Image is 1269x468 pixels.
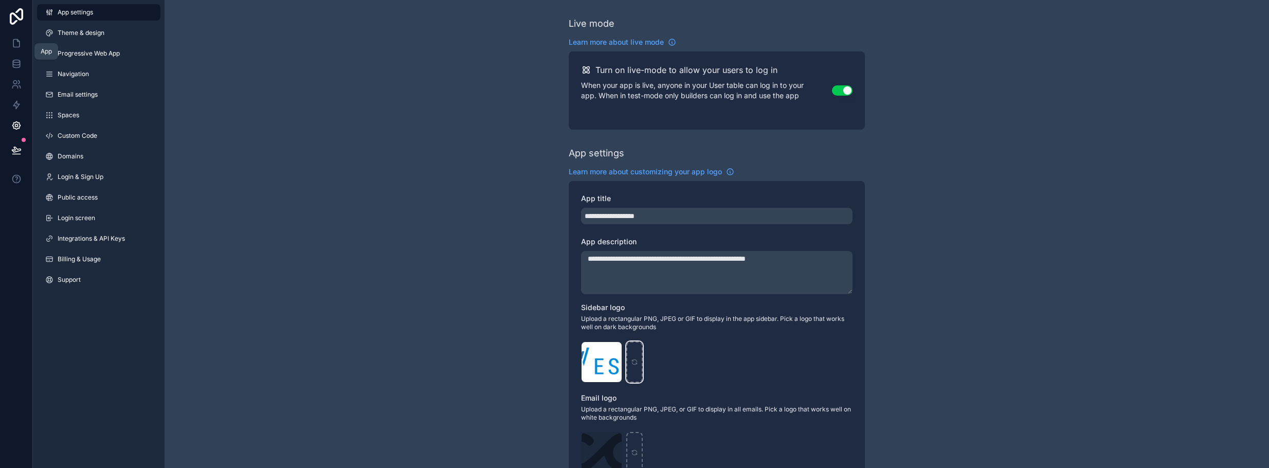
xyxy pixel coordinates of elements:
a: Learn more about customizing your app logo [569,167,734,177]
span: Theme & design [58,29,104,37]
span: Navigation [58,70,89,78]
a: Learn more about live mode [569,37,676,47]
span: Spaces [58,111,79,119]
span: Support [58,276,81,284]
span: Login screen [58,214,95,222]
span: Login & Sign Up [58,173,103,181]
span: App title [581,194,611,203]
a: Support [37,272,160,288]
span: Domains [58,152,83,160]
span: Progressive Web App [58,49,120,58]
p: When your app is live, anyone in your User table can log in to your app. When in test-mode only b... [581,80,832,101]
a: Spaces [37,107,160,123]
span: App description [581,237,637,246]
div: App settings [569,146,624,160]
span: Learn more about customizing your app logo [569,167,722,177]
a: Integrations & API Keys [37,230,160,247]
span: Public access [58,193,98,202]
a: Login screen [37,210,160,226]
span: App settings [58,8,93,16]
a: App settings [37,4,160,21]
a: Email settings [37,86,160,103]
h2: Turn on live-mode to allow your users to log in [595,64,777,76]
a: Billing & Usage [37,251,160,267]
span: Learn more about live mode [569,37,664,47]
a: Progressive Web App [37,45,160,62]
a: Public access [37,189,160,206]
a: Login & Sign Up [37,169,160,185]
span: Billing & Usage [58,255,101,263]
a: Navigation [37,66,160,82]
span: Email logo [581,393,617,402]
a: Custom Code [37,128,160,144]
span: Integrations & API Keys [58,235,125,243]
a: Theme & design [37,25,160,41]
span: Email settings [58,91,98,99]
a: Domains [37,148,160,165]
span: Custom Code [58,132,97,140]
span: Sidebar logo [581,303,625,312]
div: App [41,47,52,56]
div: Live mode [569,16,614,31]
span: Upload a rectangular PNG, JPEG, or GIF to display in all emails. Pick a logo that works well on w... [581,405,853,422]
span: Upload a rectangular PNG, JPEG or GIF to display in the app sidebar. Pick a logo that works well ... [581,315,853,331]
